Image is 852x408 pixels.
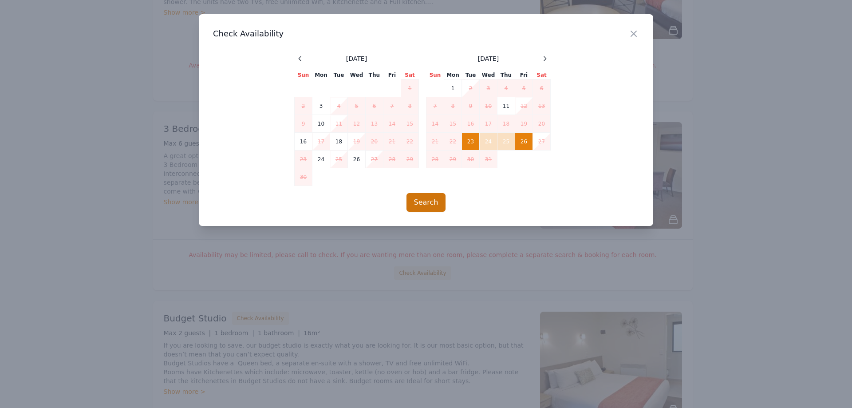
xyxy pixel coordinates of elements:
[383,115,401,133] td: 14
[312,151,330,168] td: 24
[462,71,480,79] th: Tue
[444,79,462,97] td: 1
[515,115,533,133] td: 19
[497,115,515,133] td: 18
[383,97,401,115] td: 7
[515,97,533,115] td: 12
[348,151,366,168] td: 26
[462,115,480,133] td: 16
[295,71,312,79] th: Sun
[480,115,497,133] td: 17
[383,151,401,168] td: 28
[383,71,401,79] th: Fri
[426,97,444,115] td: 7
[330,97,348,115] td: 4
[312,71,330,79] th: Mon
[533,79,551,97] td: 6
[366,133,383,151] td: 20
[444,97,462,115] td: 8
[330,115,348,133] td: 11
[533,71,551,79] th: Sat
[383,133,401,151] td: 21
[480,79,497,97] td: 3
[348,71,366,79] th: Wed
[295,168,312,186] td: 30
[401,71,419,79] th: Sat
[497,71,515,79] th: Thu
[348,133,366,151] td: 19
[478,54,499,63] span: [DATE]
[444,151,462,168] td: 29
[426,151,444,168] td: 28
[480,133,497,151] td: 24
[401,151,419,168] td: 29
[401,97,419,115] td: 8
[295,97,312,115] td: 2
[480,71,497,79] th: Wed
[515,79,533,97] td: 5
[312,133,330,151] td: 17
[426,133,444,151] td: 21
[444,71,462,79] th: Mon
[366,97,383,115] td: 6
[295,151,312,168] td: 23
[480,97,497,115] td: 10
[406,193,446,212] button: Search
[348,97,366,115] td: 5
[462,133,480,151] td: 23
[462,79,480,97] td: 2
[366,151,383,168] td: 27
[497,79,515,97] td: 4
[346,54,367,63] span: [DATE]
[515,133,533,151] td: 26
[295,115,312,133] td: 9
[401,79,419,97] td: 1
[366,71,383,79] th: Thu
[462,97,480,115] td: 9
[330,151,348,168] td: 25
[444,133,462,151] td: 22
[497,97,515,115] td: 11
[480,151,497,168] td: 31
[401,133,419,151] td: 22
[330,133,348,151] td: 18
[444,115,462,133] td: 15
[533,133,551,151] td: 27
[533,115,551,133] td: 20
[348,115,366,133] td: 12
[366,115,383,133] td: 13
[426,71,444,79] th: Sun
[462,151,480,168] td: 30
[497,133,515,151] td: 25
[533,97,551,115] td: 13
[213,28,639,39] h3: Check Availability
[295,133,312,151] td: 16
[515,71,533,79] th: Fri
[426,115,444,133] td: 14
[401,115,419,133] td: 15
[312,97,330,115] td: 3
[312,115,330,133] td: 10
[330,71,348,79] th: Tue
